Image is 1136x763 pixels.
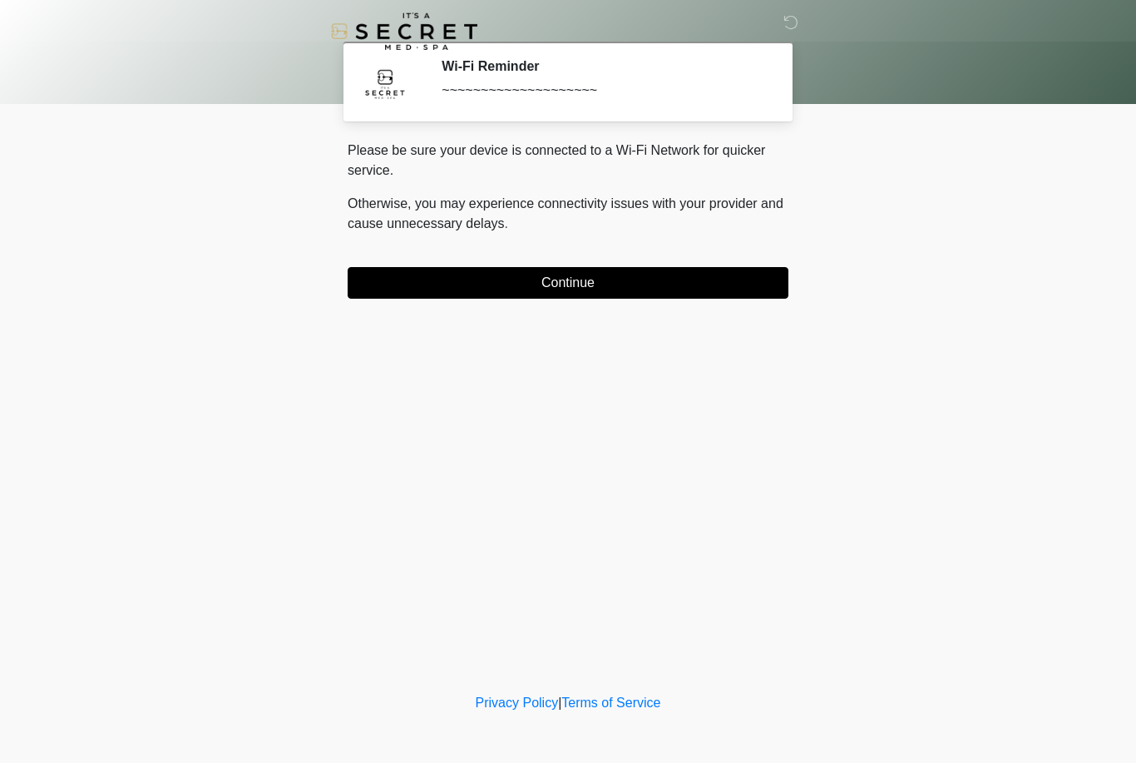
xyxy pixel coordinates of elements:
a: Privacy Policy [476,696,559,710]
a: | [558,696,561,710]
span: . [505,216,508,230]
h2: Wi-Fi Reminder [442,58,763,74]
img: Agent Avatar [360,58,410,108]
div: ~~~~~~~~~~~~~~~~~~~~ [442,81,763,101]
a: Terms of Service [561,696,660,710]
p: Otherwise, you may experience connectivity issues with your provider and cause unnecessary delays [348,194,788,234]
p: Please be sure your device is connected to a Wi-Fi Network for quicker service. [348,141,788,181]
img: It's A Secret Med Spa Logo [331,12,477,50]
button: Continue [348,267,788,299]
